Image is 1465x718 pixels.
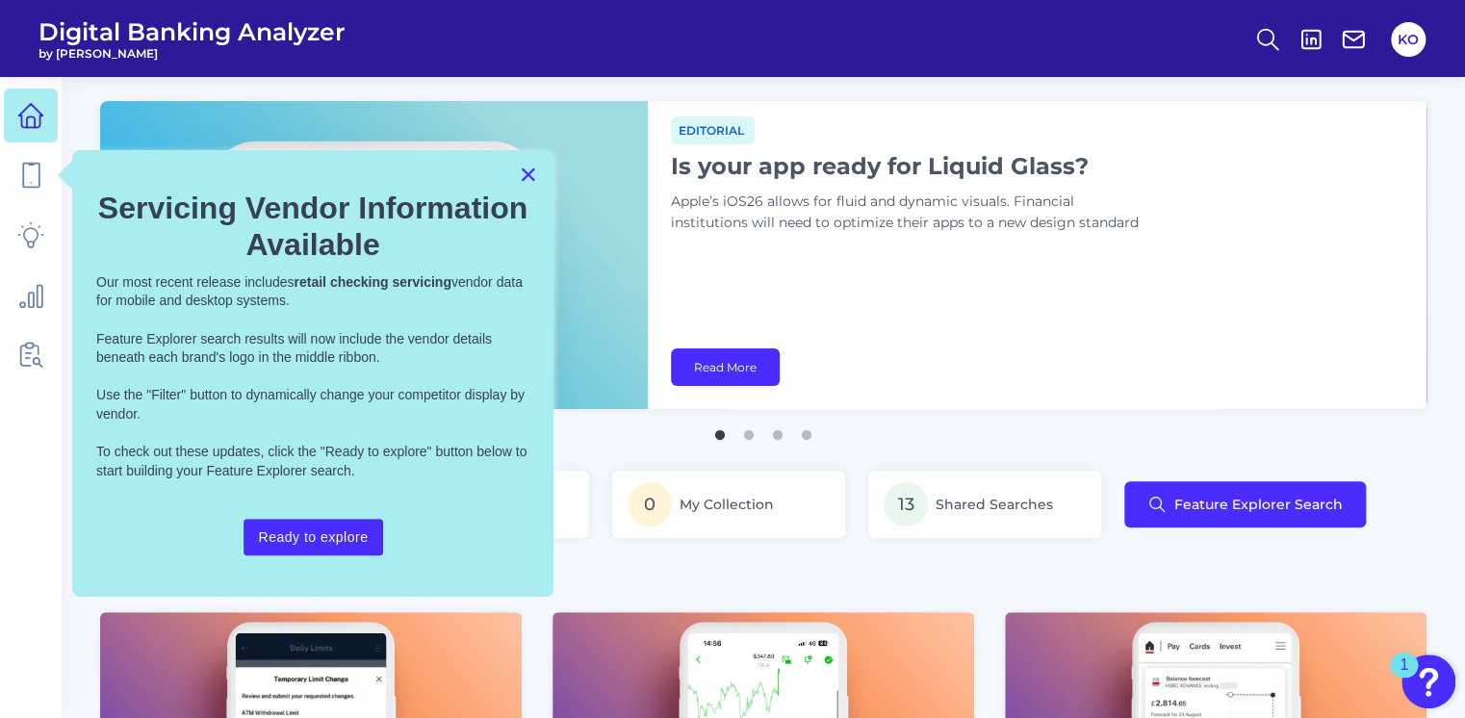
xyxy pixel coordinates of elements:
span: Shared Searches [936,496,1053,513]
span: Digital Banking Analyzer [39,17,346,46]
button: Ready to explore [244,519,384,555]
button: Close [519,159,537,190]
button: 4 [797,421,816,440]
button: 3 [768,421,787,440]
h2: Servicing Vendor Information Available [96,190,529,264]
button: Open Resource Center, 1 new notification [1401,654,1455,708]
p: To check out these updates, click the "Ready to explore" button below to start building your Feat... [96,443,529,480]
button: KO [1391,22,1426,57]
p: Use the "Filter" button to dynamically change your competitor display by vendor. [96,386,529,423]
span: Editorial [671,116,755,144]
p: Apple’s iOS26 allows for fluid and dynamic visuals. Financial institutions will need to optimize ... [671,192,1152,234]
button: 2 [739,421,758,440]
span: My Collection [680,496,774,513]
h1: Is your app ready for Liquid Glass? [671,152,1152,180]
span: 0 [628,482,672,526]
div: 1 [1400,665,1408,690]
button: 1 [710,421,730,440]
p: Feature Explorer search results will now include the vendor details beneath each brand's logo in ... [96,330,529,368]
span: Feature Explorer Search [1174,497,1343,512]
img: bannerImg [100,101,648,409]
span: by [PERSON_NAME] [39,46,346,61]
span: Our most recent release includes [96,274,294,290]
strong: retail checking servicing [294,274,450,290]
span: 13 [884,482,928,526]
a: Read More [671,348,780,386]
